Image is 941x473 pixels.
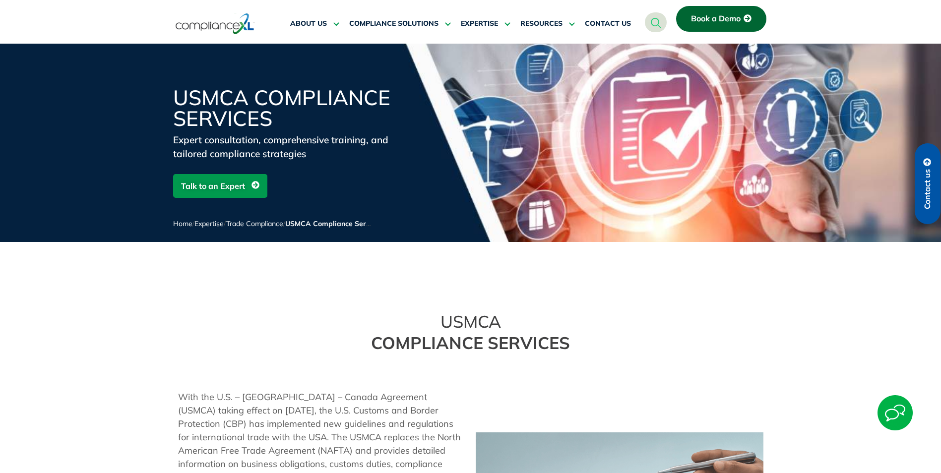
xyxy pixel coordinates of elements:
span: CONTACT US [585,19,631,28]
span: EXPERTISE [461,19,498,28]
span: Contact us [923,169,932,209]
span: / / / [173,219,383,228]
a: COMPLIANCE SOLUTIONS [349,12,451,36]
span: Book a Demo [691,14,741,23]
a: Trade Compliance [226,219,283,228]
a: Contact us [915,143,941,224]
h2: USMCA [173,311,768,354]
strong: COMPLIANCE SERVICES [371,332,570,354]
img: Start Chat [878,395,913,430]
a: navsearch-button [645,12,667,32]
a: Home [173,219,192,228]
a: Talk to an Expert [173,174,267,198]
img: logo-one.svg [176,12,254,35]
a: EXPERTISE [461,12,510,36]
a: Expertise [194,219,224,228]
a: Book a Demo [676,6,766,32]
div: Expert consultation, comprehensive training, and tailored compliance strategies [173,133,411,161]
span: Talk to an Expert [181,177,245,195]
span: ABOUT US [290,19,327,28]
h1: USMCA Compliance Services [173,87,411,129]
span: RESOURCES [520,19,563,28]
a: CONTACT US [585,12,631,36]
a: ABOUT US [290,12,339,36]
a: RESOURCES [520,12,575,36]
span: USMCA Compliance Services [285,219,383,228]
span: COMPLIANCE SOLUTIONS [349,19,439,28]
